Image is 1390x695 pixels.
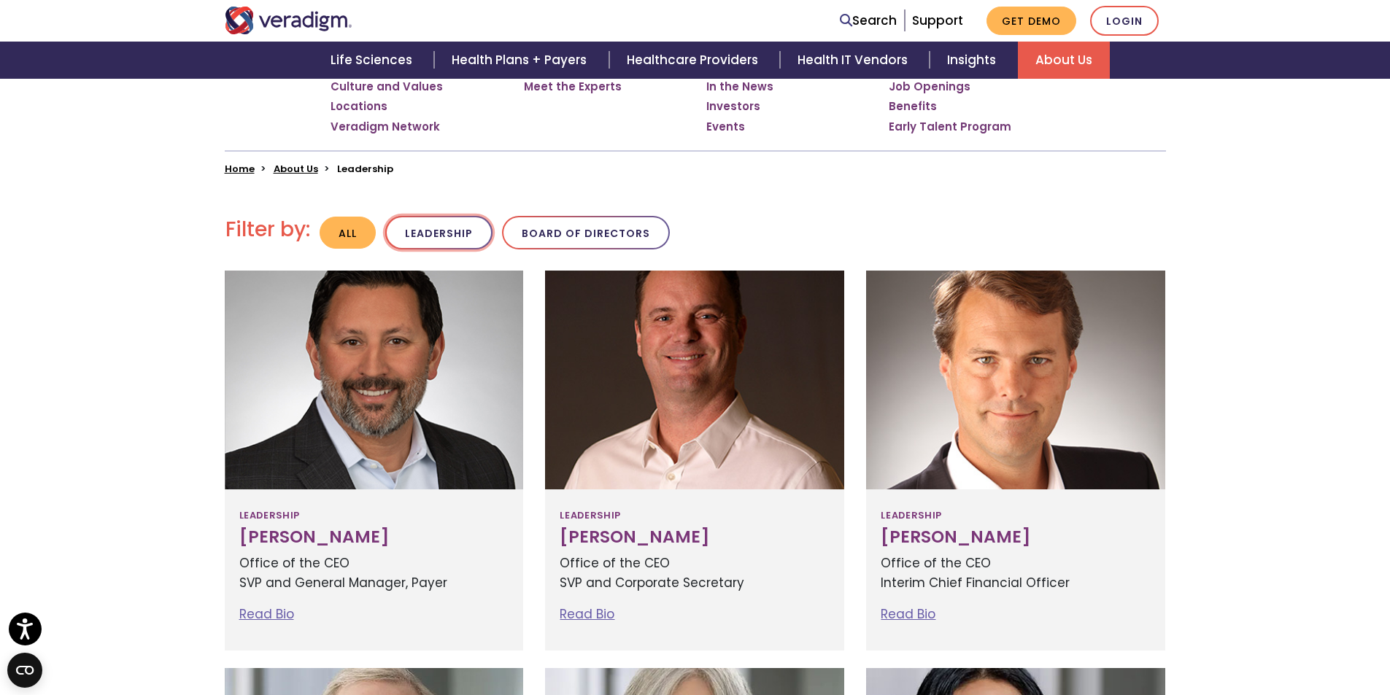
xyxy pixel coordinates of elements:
[912,12,963,29] a: Support
[706,99,760,114] a: Investors
[560,605,614,623] a: Read Bio
[881,605,935,623] a: Read Bio
[1018,42,1110,79] a: About Us
[225,217,310,242] h2: Filter by:
[780,42,930,79] a: Health IT Vendors
[331,120,440,134] a: Veradigm Network
[1090,6,1159,36] a: Login
[385,216,493,250] button: Leadership
[889,99,937,114] a: Benefits
[706,120,745,134] a: Events
[502,216,670,250] button: Board of Directors
[889,79,970,94] a: Job Openings
[881,527,1151,548] h3: [PERSON_NAME]
[560,504,620,527] span: Leadership
[225,162,255,176] a: Home
[986,7,1076,35] a: Get Demo
[889,120,1011,134] a: Early Talent Program
[840,11,897,31] a: Search
[274,162,318,176] a: About Us
[331,79,443,94] a: Culture and Values
[560,554,830,593] p: Office of the CEO SVP and Corporate Secretary
[239,504,300,527] span: Leadership
[706,79,773,94] a: In the News
[524,79,622,94] a: Meet the Experts
[609,42,780,79] a: Healthcare Providers
[560,527,830,548] h3: [PERSON_NAME]
[331,99,387,114] a: Locations
[434,42,609,79] a: Health Plans + Payers
[313,42,434,79] a: Life Sciences
[930,42,1018,79] a: Insights
[239,527,509,548] h3: [PERSON_NAME]
[225,7,352,34] img: Veradigm logo
[881,554,1151,593] p: Office of the CEO Interim Chief Financial Officer
[7,653,42,688] button: Open CMP widget
[881,504,941,527] span: Leadership
[239,605,294,623] a: Read Bio
[239,554,509,593] p: Office of the CEO SVP and General Manager, Payer
[1110,590,1372,677] iframe: Drift Chat Widget
[320,217,376,249] button: All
